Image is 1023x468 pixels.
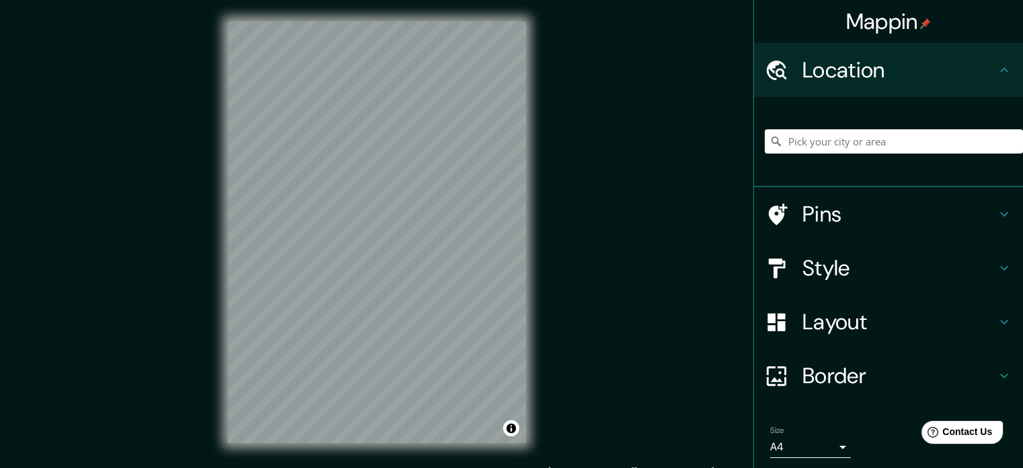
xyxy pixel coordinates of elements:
[920,18,931,29] img: pin-icon.png
[846,8,932,35] h4: Mappin
[754,43,1023,97] div: Location
[802,57,996,83] h4: Location
[802,255,996,281] h4: Style
[754,349,1023,403] div: Border
[228,22,526,443] canvas: Map
[765,129,1023,154] input: Pick your city or area
[754,187,1023,241] div: Pins
[802,308,996,335] h4: Layout
[802,201,996,228] h4: Pins
[754,295,1023,349] div: Layout
[802,362,996,389] h4: Border
[770,436,851,458] div: A4
[503,420,519,436] button: Toggle attribution
[770,425,784,436] label: Size
[903,415,1008,453] iframe: Help widget launcher
[754,241,1023,295] div: Style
